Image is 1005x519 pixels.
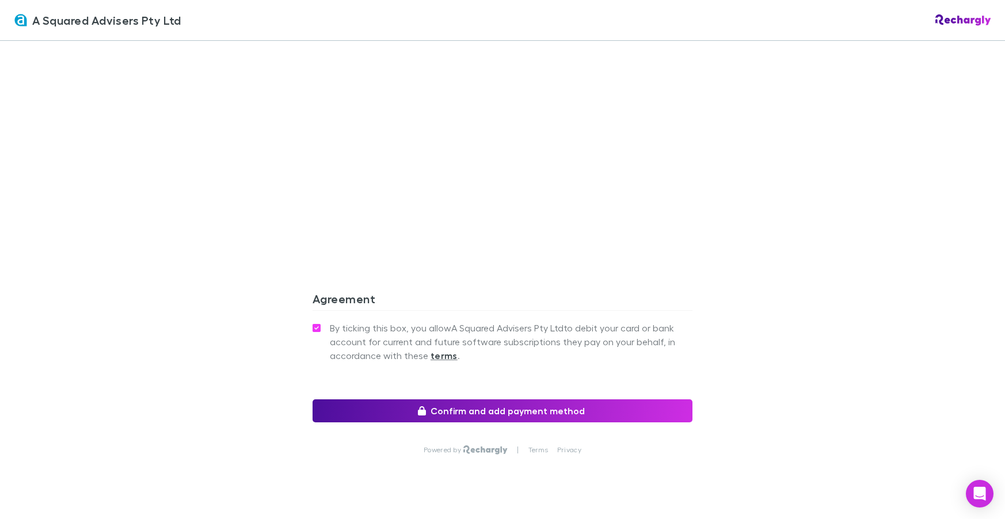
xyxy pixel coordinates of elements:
[313,292,692,310] h3: Agreement
[463,445,508,455] img: Rechargly Logo
[330,321,692,362] span: By ticking this box, you allow A Squared Advisers Pty Ltd to debit your card or bank account for ...
[517,445,519,455] p: |
[313,399,692,422] button: Confirm and add payment method
[935,14,991,26] img: Rechargly Logo
[424,445,463,455] p: Powered by
[557,445,581,455] a: Privacy
[32,12,181,29] span: A Squared Advisers Pty Ltd
[431,350,458,361] strong: terms
[14,13,28,27] img: A Squared Advisers Pty Ltd's Logo
[528,445,548,455] a: Terms
[966,480,993,507] div: Open Intercom Messenger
